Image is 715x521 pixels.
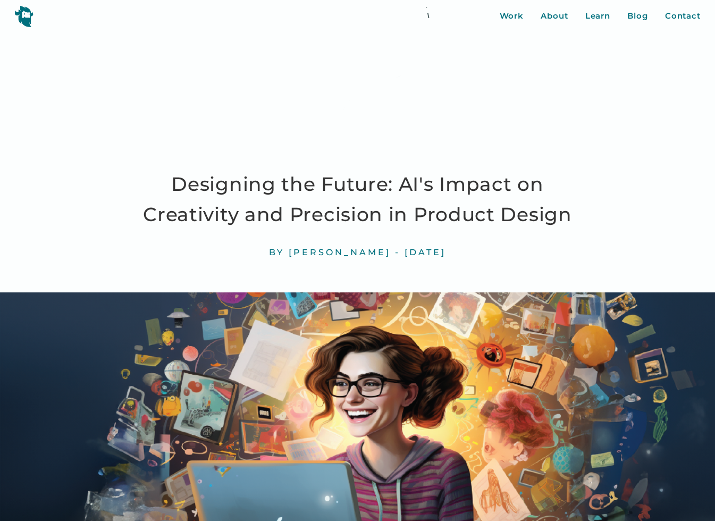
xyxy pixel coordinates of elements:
[541,10,568,22] a: About
[269,247,284,258] div: By
[405,247,446,258] div: [DATE]
[289,247,391,258] div: [PERSON_NAME]
[665,10,701,22] a: Contact
[14,5,33,27] img: yeti logo icon
[395,247,400,258] div: -
[585,10,611,22] a: Learn
[143,169,572,230] h1: Designing the Future: AI's Impact on Creativity and Precision in Product Design
[500,10,524,22] a: Work
[627,10,648,22] a: Blog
